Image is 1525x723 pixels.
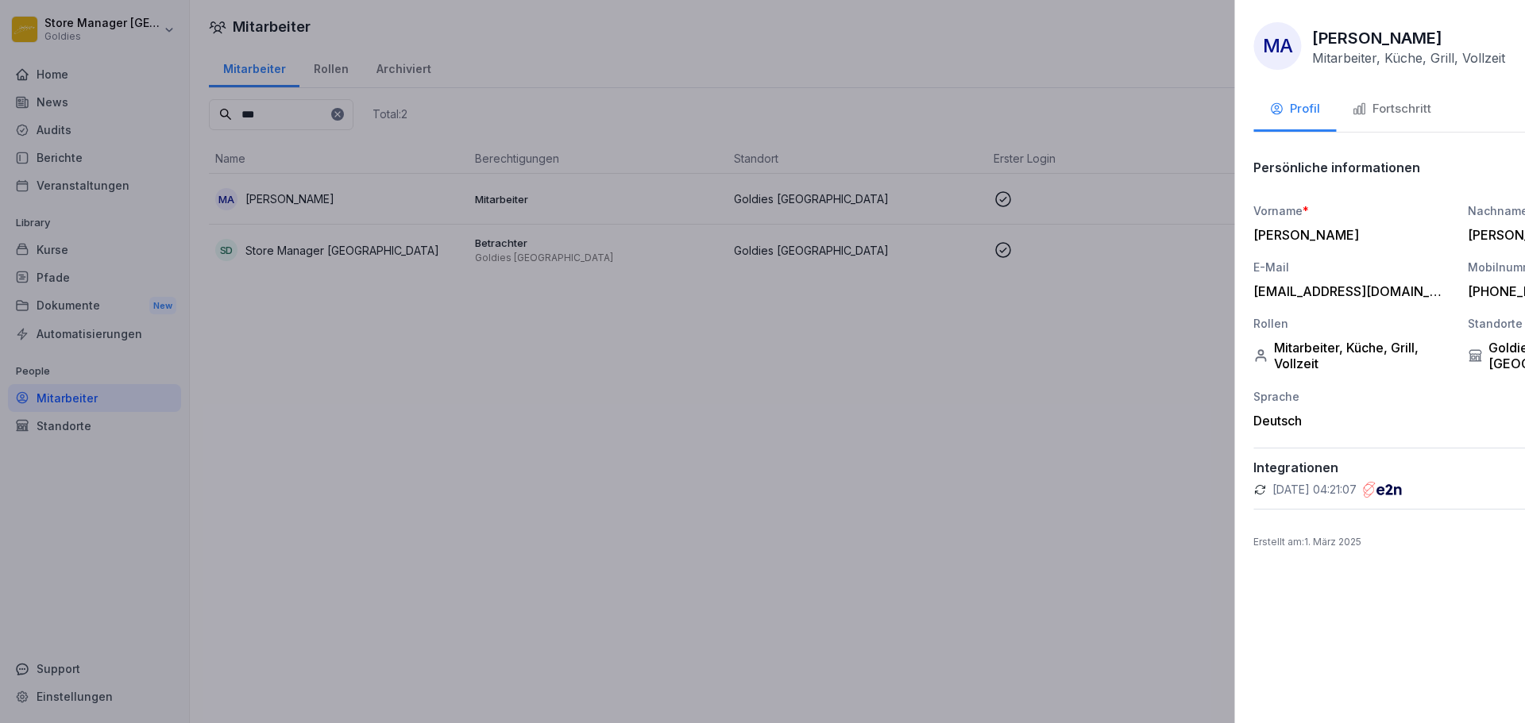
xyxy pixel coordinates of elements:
div: Deutsch [1253,413,1452,429]
p: [DATE] 04:21:07 [1272,482,1357,498]
div: [EMAIL_ADDRESS][DOMAIN_NAME] [1253,283,1444,299]
button: Profil [1253,89,1336,132]
div: Fortschritt [1352,100,1431,118]
p: [PERSON_NAME] [1312,26,1442,50]
div: Vorname [1253,202,1452,219]
div: MA [1253,22,1301,70]
div: [PERSON_NAME] [1253,227,1444,243]
p: Persönliche informationen [1253,160,1420,175]
img: e2n.png [1363,482,1401,498]
div: Profil [1269,100,1320,118]
div: Rollen [1253,315,1452,332]
button: Fortschritt [1336,89,1447,132]
div: E-Mail [1253,259,1452,275]
div: Mitarbeiter, Küche, Grill, Vollzeit [1253,340,1452,371]
p: Mitarbeiter, Küche, Grill, Vollzeit [1312,50,1505,66]
div: Sprache [1253,388,1452,405]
